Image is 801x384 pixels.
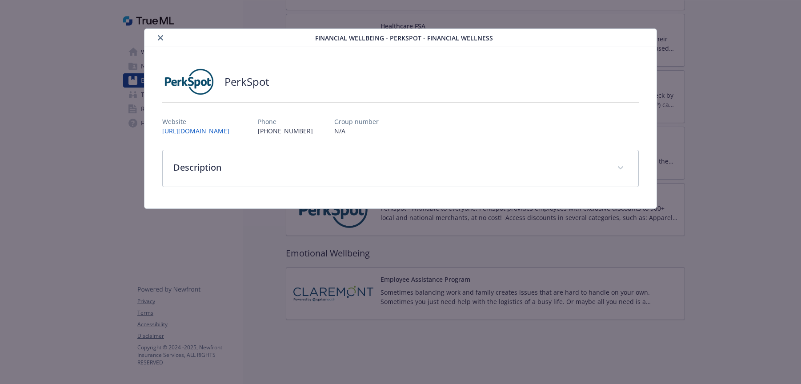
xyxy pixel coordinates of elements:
div: details for plan Financial Wellbeing - PerkSpot - Financial Wellness [80,28,721,209]
p: [PHONE_NUMBER] [258,126,313,136]
a: [URL][DOMAIN_NAME] [162,127,236,135]
p: Description [173,161,606,174]
img: PerkSpot [162,68,216,95]
button: close [155,32,166,43]
span: Financial Wellbeing - PerkSpot - Financial Wellness [315,33,493,43]
p: Website [162,117,236,126]
p: Group number [334,117,379,126]
h2: PerkSpot [224,74,269,89]
p: Phone [258,117,313,126]
p: N/A [334,126,379,136]
div: Description [163,150,638,187]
